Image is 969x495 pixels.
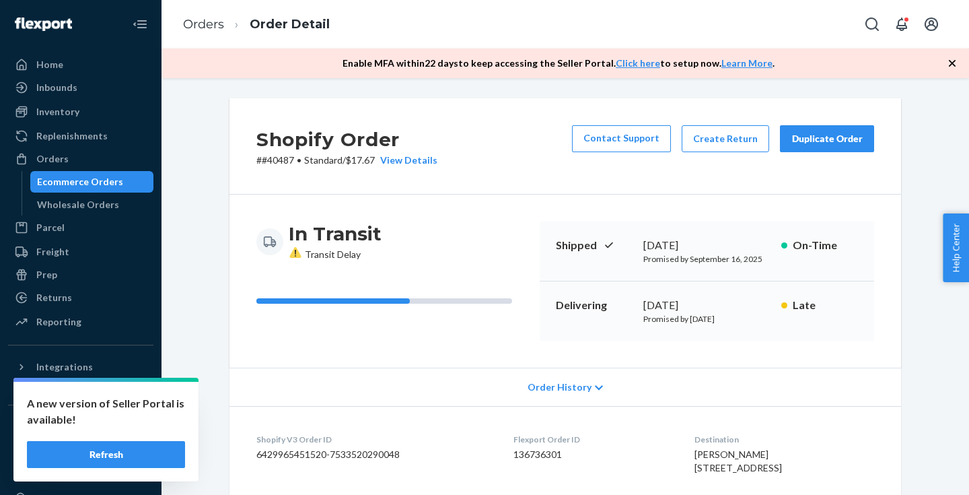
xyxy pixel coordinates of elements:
[343,57,775,70] p: Enable MFA within 22 days to keep accessing the Seller Portal. to setup now. .
[36,360,93,374] div: Integrations
[643,298,770,313] div: [DATE]
[793,298,858,313] p: Late
[8,101,153,123] a: Inventory
[36,291,72,304] div: Returns
[8,383,153,399] a: Add Integration
[297,154,301,166] span: •
[8,264,153,286] a: Prep
[888,11,915,38] button: Open notifications
[172,5,340,44] ol: breadcrumbs
[37,198,119,211] div: Wholesale Orders
[36,315,81,329] div: Reporting
[556,238,633,253] p: Shipped
[8,416,153,438] button: Fast Tags
[8,77,153,98] a: Inbounds
[694,434,874,445] dt: Destination
[643,313,770,325] p: Promised by [DATE]
[36,268,57,282] div: Prep
[8,217,153,238] a: Parcel
[27,395,185,428] p: A new version of Seller Portal is available!
[15,18,72,31] img: Flexport logo
[528,381,591,394] span: Order History
[694,449,782,473] span: [PERSON_NAME] [STREET_ADDRESS]
[375,154,437,167] button: View Details
[643,253,770,265] p: Promised by September 16, 2025
[256,125,437,154] h2: Shopify Order
[616,57,660,69] a: Click here
[8,241,153,263] a: Freight
[572,125,671,152] a: Contact Support
[8,465,153,486] a: Settings
[304,154,343,166] span: Standard
[8,311,153,333] a: Reporting
[8,125,153,147] a: Replenishments
[882,455,956,488] iframe: Opens a widget where you can chat to one of our agents
[289,222,382,246] h3: In Transit
[256,434,492,445] dt: Shopify V3 Order ID
[37,175,123,189] div: Ecommerce Orders
[513,434,672,445] dt: Flexport Order ID
[513,448,672,461] dd: 136736301
[36,152,69,166] div: Orders
[36,81,77,94] div: Inbounds
[36,221,65,234] div: Parcel
[793,238,858,253] p: On-Time
[256,448,492,461] dd: 6429965451520-7533520290048
[8,148,153,170] a: Orders
[30,171,154,193] a: Ecommerce Orders
[682,125,769,152] button: Create Return
[8,443,153,459] a: Add Fast Tag
[27,441,185,468] button: Refresh
[36,105,79,119] div: Inventory
[8,287,153,308] a: Returns
[36,129,108,143] div: Replenishments
[8,54,153,75] a: Home
[918,11,945,38] button: Open account menu
[643,238,770,253] div: [DATE]
[8,356,153,378] button: Integrations
[859,11,886,38] button: Open Search Box
[250,17,330,32] a: Order Detail
[183,17,224,32] a: Orders
[30,194,154,216] a: Wholesale Orders
[943,213,969,282] button: Help Center
[556,298,633,313] p: Delivering
[289,249,361,260] span: Transit Delay
[127,11,153,38] button: Close Navigation
[256,154,437,167] p: # #40487 / $17.67
[36,245,69,259] div: Freight
[791,132,863,145] div: Duplicate Order
[721,57,773,69] a: Learn More
[36,58,63,71] div: Home
[780,125,874,152] button: Duplicate Order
